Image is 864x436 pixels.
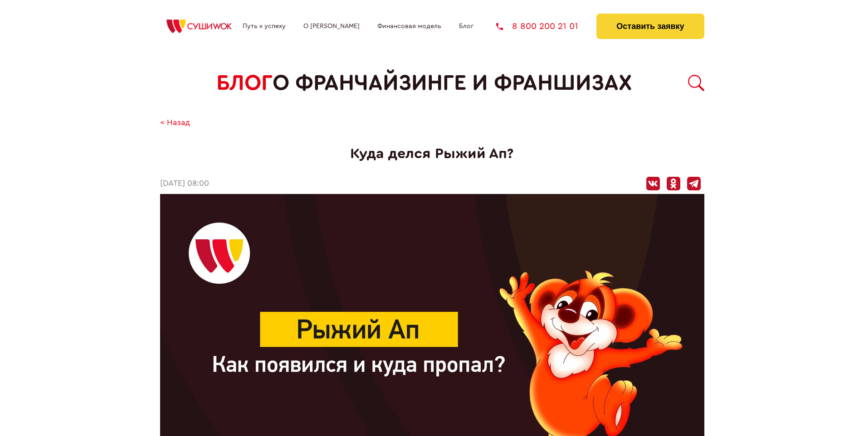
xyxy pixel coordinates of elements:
[160,118,190,128] a: < Назад
[512,22,578,31] span: 8 800 200 21 01
[160,145,704,162] h1: Куда делся Рыжий Ап?
[216,71,273,96] span: БЛОГ
[496,22,578,31] a: 8 800 200 21 01
[243,23,286,30] a: Путь к успеху
[459,23,473,30] a: Блог
[273,71,632,96] span: о франчайзинге и франшизах
[303,23,360,30] a: О [PERSON_NAME]
[160,179,209,189] time: [DATE] 08:00
[377,23,441,30] a: Финансовая модель
[596,14,704,39] button: Оставить заявку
